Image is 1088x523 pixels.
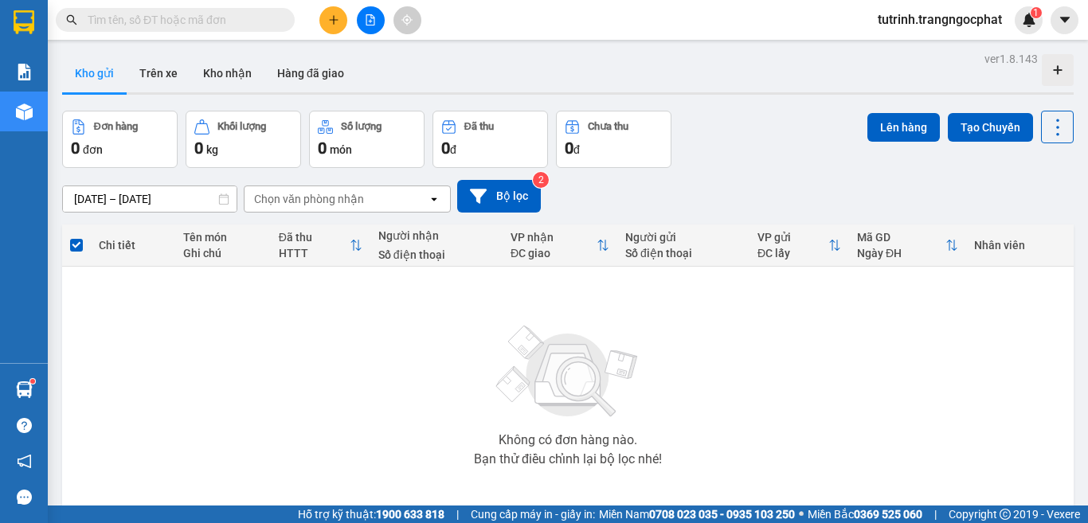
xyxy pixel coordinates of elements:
[849,224,966,267] th: Toggle SortBy
[298,505,444,523] span: Hỗ trợ kỹ thuật:
[16,381,33,398] img: warehouse-icon
[194,139,203,158] span: 0
[808,505,922,523] span: Miền Bắc
[599,505,795,523] span: Miền Nam
[974,239,1066,252] div: Nhân viên
[66,14,77,25] span: search
[17,418,32,433] span: question-circle
[503,224,617,267] th: Toggle SortBy
[857,247,945,260] div: Ngày ĐH
[1058,13,1072,27] span: caret-down
[319,6,347,34] button: plus
[854,508,922,521] strong: 0369 525 060
[625,247,742,260] div: Số điện thoại
[1033,7,1039,18] span: 1
[1022,13,1036,27] img: icon-new-feature
[330,143,352,156] span: món
[948,113,1033,142] button: Tạo Chuyến
[456,505,459,523] span: |
[271,224,370,267] th: Toggle SortBy
[588,121,628,132] div: Chưa thu
[511,247,597,260] div: ĐC giao
[573,143,580,156] span: đ
[62,54,127,92] button: Kho gửi
[17,454,32,469] span: notification
[254,191,364,207] div: Chọn văn phòng nhận
[1042,54,1074,86] div: Tạo kho hàng mới
[62,111,178,168] button: Đơn hàng0đơn
[757,247,828,260] div: ĐC lấy
[1051,6,1078,34] button: caret-down
[378,248,495,261] div: Số điện thoại
[464,121,494,132] div: Đã thu
[318,139,327,158] span: 0
[16,64,33,80] img: solution-icon
[378,229,495,242] div: Người nhận
[30,379,35,384] sup: 1
[328,14,339,25] span: plus
[441,139,450,158] span: 0
[401,14,413,25] span: aim
[279,231,350,244] div: Đã thu
[984,50,1038,68] div: ver 1.8.143
[88,11,276,29] input: Tìm tên, số ĐT hoặc mã đơn
[365,14,376,25] span: file-add
[799,511,804,517] span: ⚪️
[934,505,937,523] span: |
[857,231,945,244] div: Mã GD
[749,224,849,267] th: Toggle SortBy
[341,121,382,132] div: Số lượng
[757,231,828,244] div: VP gửi
[556,111,671,168] button: Chưa thu0đ
[16,103,33,120] img: warehouse-icon
[865,10,1015,29] span: tutrinh.trangngocphat
[649,508,795,521] strong: 0708 023 035 - 0935 103 250
[533,172,549,188] sup: 2
[357,6,385,34] button: file-add
[186,111,301,168] button: Khối lượng0kg
[309,111,425,168] button: Số lượng0món
[625,231,742,244] div: Người gửi
[376,508,444,521] strong: 1900 633 818
[474,453,662,466] div: Bạn thử điều chỉnh lại bộ lọc nhé!
[565,139,573,158] span: 0
[183,231,263,244] div: Tên món
[14,10,34,34] img: logo-vxr
[1031,7,1042,18] sup: 1
[488,316,648,427] img: svg+xml;base64,PHN2ZyBjbGFzcz0ibGlzdC1wbHVnX19zdmciIHhtbG5zPSJodHRwOi8vd3d3LnczLm9yZy8yMDAwL3N2Zy...
[471,505,595,523] span: Cung cấp máy in - giấy in:
[217,121,266,132] div: Khối lượng
[183,247,263,260] div: Ghi chú
[71,139,80,158] span: 0
[63,186,237,212] input: Select a date range.
[428,193,440,205] svg: open
[393,6,421,34] button: aim
[450,143,456,156] span: đ
[127,54,190,92] button: Trên xe
[511,231,597,244] div: VP nhận
[432,111,548,168] button: Đã thu0đ
[499,434,637,447] div: Không có đơn hàng nào.
[190,54,264,92] button: Kho nhận
[83,143,103,156] span: đơn
[279,247,350,260] div: HTTT
[457,180,541,213] button: Bộ lọc
[206,143,218,156] span: kg
[17,490,32,505] span: message
[867,113,940,142] button: Lên hàng
[99,239,167,252] div: Chi tiết
[94,121,138,132] div: Đơn hàng
[264,54,357,92] button: Hàng đã giao
[1000,509,1011,520] span: copyright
